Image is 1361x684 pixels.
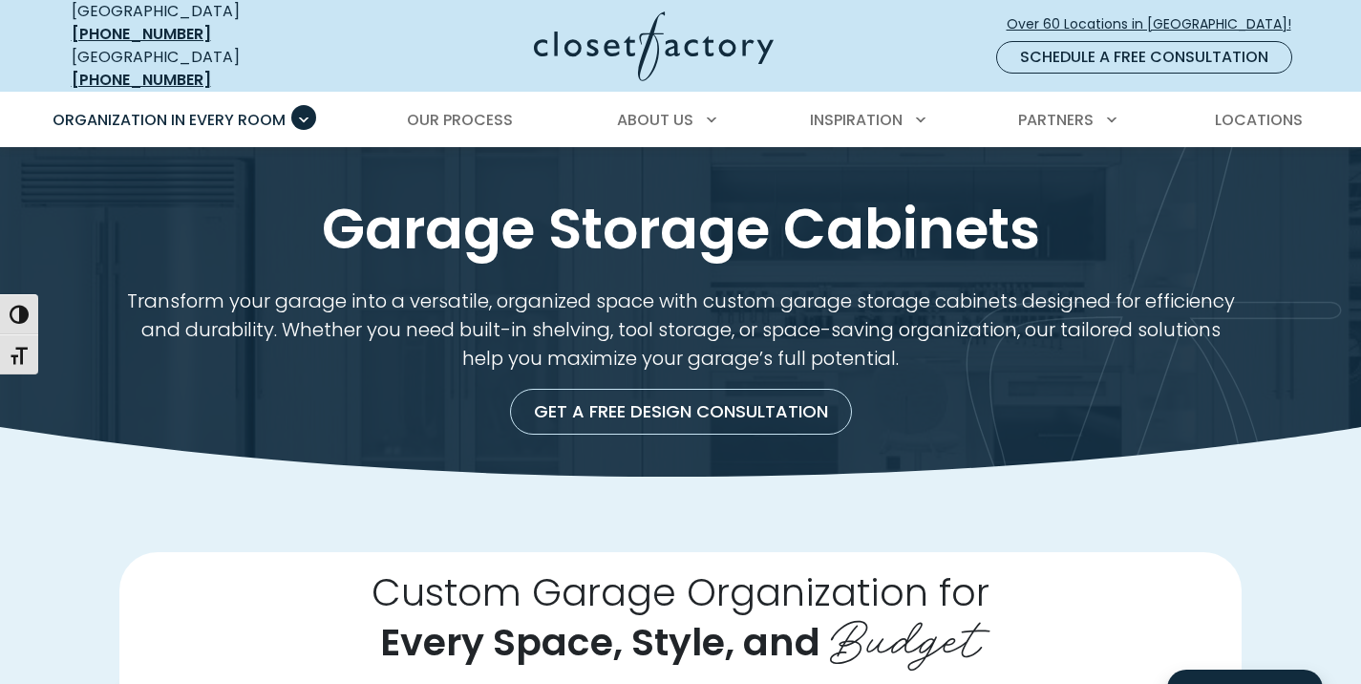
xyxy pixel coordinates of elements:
[119,288,1242,374] p: Transform your garage into a versatile, organized space with custom garage storage cabinets desig...
[534,11,774,81] img: Closet Factory Logo
[996,41,1292,74] a: Schedule a Free Consultation
[1007,14,1307,34] span: Over 60 Locations in [GEOGRAPHIC_DATA]!
[39,94,1323,147] nav: Primary Menu
[617,109,693,131] span: About Us
[68,193,1294,265] h1: Garage Storage Cabinets
[53,109,286,131] span: Organization in Every Room
[810,109,903,131] span: Inspiration
[372,566,989,619] span: Custom Garage Organization for
[1006,8,1308,41] a: Over 60 Locations in [GEOGRAPHIC_DATA]!
[1215,109,1303,131] span: Locations
[72,46,349,92] div: [GEOGRAPHIC_DATA]
[510,389,852,435] a: Get a Free Design Consultation
[830,596,981,673] span: Budget
[72,69,211,91] a: [PHONE_NUMBER]
[1018,109,1094,131] span: Partners
[380,615,820,669] span: Every Space, Style, and
[72,23,211,45] a: [PHONE_NUMBER]
[407,109,513,131] span: Our Process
